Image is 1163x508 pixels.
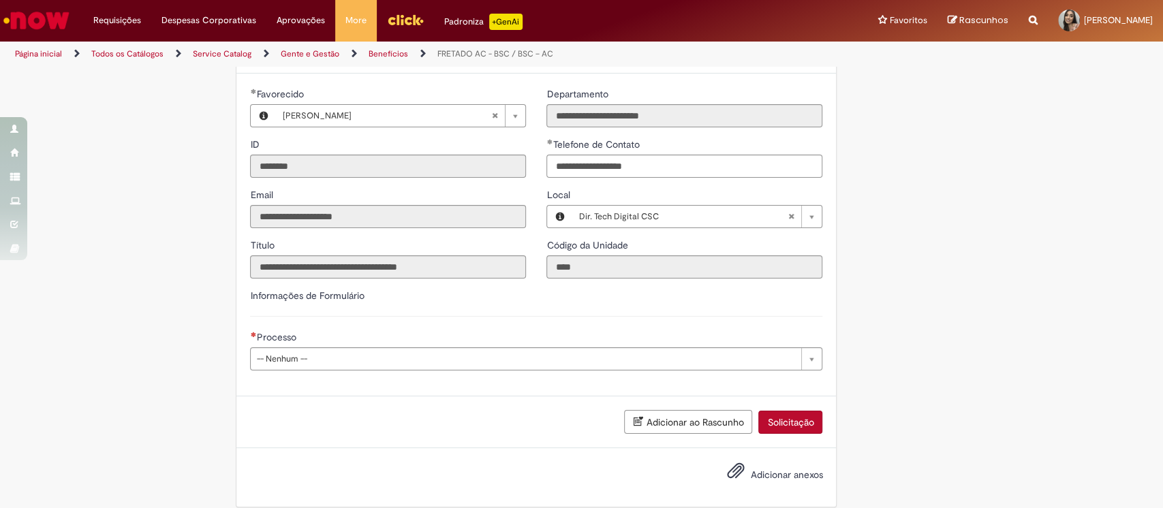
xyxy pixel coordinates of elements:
p: +GenAi [489,14,523,30]
img: click_logo_yellow_360x200.png [387,10,424,30]
input: ID [250,155,526,178]
a: FRETADO AC - BSC / BSC – AC [437,48,553,59]
span: Obrigatório Preenchido [250,89,256,94]
abbr: Limpar campo Local [781,206,801,227]
span: Processo [256,331,298,343]
button: Adicionar anexos [723,458,747,490]
a: Página inicial [15,48,62,59]
input: Código da Unidade [546,255,822,279]
label: Informações de Formulário [250,289,364,302]
span: Favoritos [890,14,927,27]
span: Somente leitura - Email [250,189,275,201]
button: Favorecido, Visualizar este registro Livia Silveira Magalhaes [251,105,275,127]
span: Somente leitura - Título [250,239,277,251]
label: Somente leitura - Código da Unidade [546,238,630,252]
span: [PERSON_NAME] [1084,14,1153,26]
a: Gente e Gestão [281,48,339,59]
a: Rascunhos [948,14,1008,27]
input: Título [250,255,526,279]
span: Necessários - Favorecido [256,88,306,100]
span: Somente leitura - Código da Unidade [546,239,630,251]
span: Aprovações [277,14,325,27]
span: Adicionar anexos [750,469,822,481]
span: Despesas Corporativas [161,14,256,27]
span: Rascunhos [959,14,1008,27]
input: Email [250,205,526,228]
input: Departamento [546,104,822,127]
label: Somente leitura - Departamento [546,87,610,101]
a: [PERSON_NAME]Limpar campo Favorecido [275,105,525,127]
a: Service Catalog [193,48,251,59]
button: Solicitação [758,411,822,434]
div: Padroniza [444,14,523,30]
span: Somente leitura - Departamento [546,88,610,100]
span: More [345,14,367,27]
span: Dir. Tech Digital CSC [578,206,788,227]
label: Somente leitura - Título [250,238,277,252]
a: Todos os Catálogos [91,48,164,59]
span: Telefone de Contato [553,138,642,150]
label: Somente leitura - Email [250,188,275,202]
a: Benefícios [369,48,408,59]
input: Telefone de Contato [546,155,822,178]
span: -- Nenhum -- [256,348,794,370]
a: Dir. Tech Digital CSCLimpar campo Local [572,206,822,227]
span: Local [546,189,572,201]
button: Adicionar ao Rascunho [624,410,752,434]
span: [PERSON_NAME] [282,105,491,127]
abbr: Limpar campo Favorecido [484,105,505,127]
span: Obrigatório Preenchido [546,139,553,144]
img: ServiceNow [1,7,72,34]
ul: Trilhas de página [10,42,765,67]
span: Requisições [93,14,141,27]
button: Local, Visualizar este registro Dir. Tech Digital CSC [547,206,572,227]
label: Somente leitura - ID [250,138,262,151]
span: Necessários [250,332,256,337]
